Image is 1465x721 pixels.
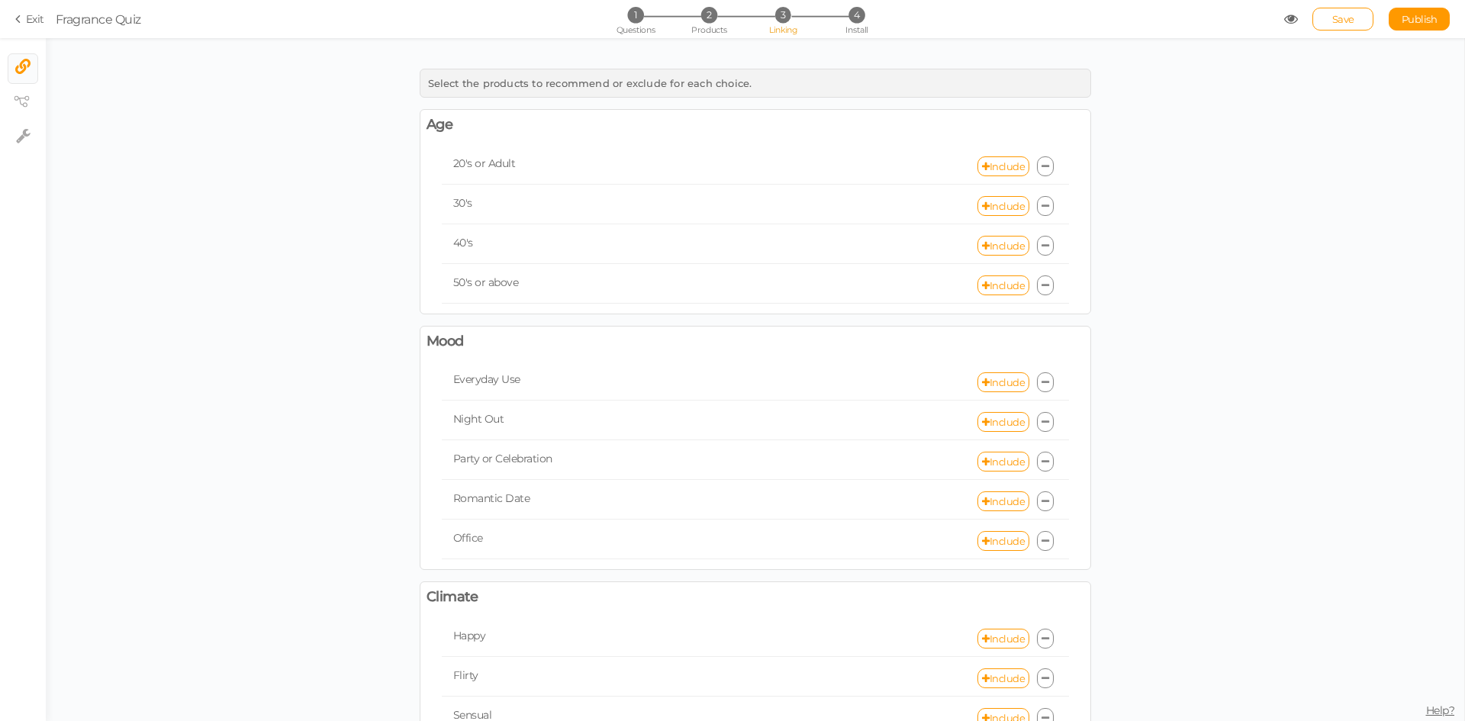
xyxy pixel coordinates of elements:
span: Publish [1402,13,1438,25]
a: Include [977,412,1029,432]
li: 1 Questions [600,7,671,23]
span: Everyday Use [453,372,520,386]
span: Night Out [453,412,504,426]
span: Party or Celebration [453,452,552,465]
span: Mood [427,333,464,350]
a: Include [977,668,1029,688]
span: Romantic Date [453,491,530,505]
span: 3 [775,7,791,23]
li: 4 Install [821,7,892,23]
a: Include [977,275,1029,295]
span: Flirty [453,668,478,682]
a: Include [977,196,1029,216]
span: 20's or Adult [453,156,516,170]
span: Select the products to recommend or exclude for each choice. [428,77,752,89]
span: 4 [848,7,865,23]
span: Climate [427,588,478,606]
span: 1 [627,7,643,23]
span: Install [845,24,868,35]
span: 40's [453,236,473,249]
a: Include [977,629,1029,649]
span: Products [691,24,727,35]
span: Linking [769,24,797,35]
li: 3 Linking [748,7,819,23]
li: 2 Products [674,7,745,23]
div: Save [1312,8,1373,31]
span: 2 [701,7,717,23]
span: Office [453,531,483,545]
span: Age [427,116,453,134]
span: Questions [617,24,655,35]
a: Include [977,236,1029,256]
a: Include [977,156,1029,176]
span: 30's [453,196,472,210]
a: Include [977,452,1029,472]
a: Exit [15,11,44,27]
a: Include [977,491,1029,511]
div: Fragrance Quiz [56,10,141,28]
a: Include [977,531,1029,551]
a: Include [977,372,1029,392]
span: Help? [1426,703,1455,717]
span: Happy [453,629,486,642]
span: Save [1332,13,1354,25]
span: 50's or above [453,275,519,289]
